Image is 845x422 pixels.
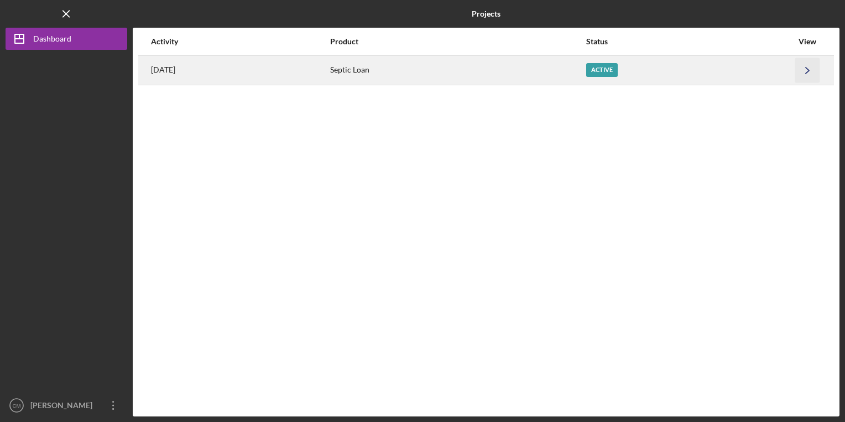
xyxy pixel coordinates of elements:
[33,28,71,53] div: Dashboard
[6,28,127,50] button: Dashboard
[6,394,127,416] button: CM[PERSON_NAME]
[330,37,586,46] div: Product
[151,65,175,74] time: 2025-08-27 14:48
[586,63,618,77] div: Active
[586,37,792,46] div: Status
[472,9,500,18] b: Projects
[794,37,821,46] div: View
[330,56,586,84] div: Septic Loan
[13,403,21,409] text: CM
[151,37,329,46] div: Activity
[28,394,100,419] div: [PERSON_NAME]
